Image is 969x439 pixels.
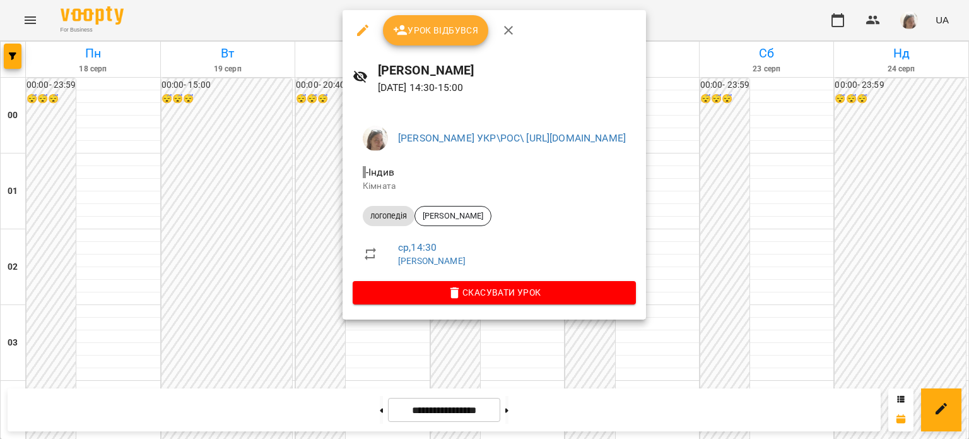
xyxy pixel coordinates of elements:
span: - Індив [363,166,397,178]
h6: [PERSON_NAME] [378,61,636,80]
a: [PERSON_NAME] [398,256,466,266]
button: Урок відбувся [383,15,489,45]
p: [DATE] 14:30 - 15:00 [378,80,636,95]
a: ср , 14:30 [398,241,437,253]
img: 4795d6aa07af88b41cce17a01eea78aa.jpg [363,126,388,151]
span: [PERSON_NAME] [415,210,491,222]
span: Скасувати Урок [363,285,626,300]
p: Кімната [363,180,626,193]
div: [PERSON_NAME] [414,206,491,226]
button: Скасувати Урок [353,281,636,304]
span: Урок відбувся [393,23,479,38]
a: [PERSON_NAME] УКР\РОС\ [URL][DOMAIN_NAME] [398,132,626,144]
span: логопедія [363,210,414,222]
